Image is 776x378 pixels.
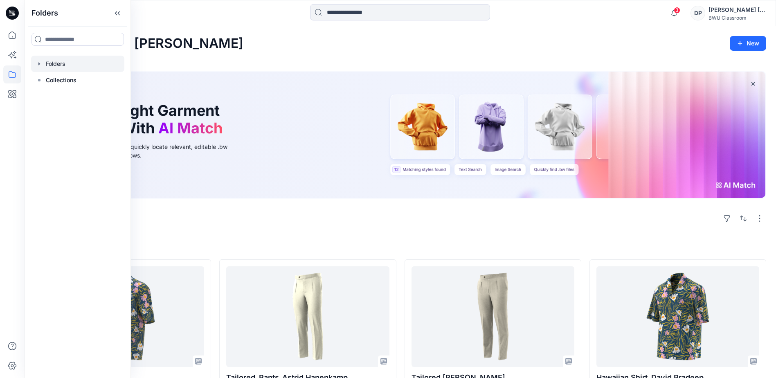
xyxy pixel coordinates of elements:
[674,7,680,13] span: 3
[34,241,766,251] h4: Styles
[226,266,389,367] a: Tailored_Pants_Astrid Hanenkamp
[730,36,766,51] button: New
[412,266,574,367] a: Tailored Pants_David Pradeep
[46,75,76,85] p: Collections
[691,6,705,20] div: DP
[158,119,223,137] span: AI Match
[709,15,766,21] div: BWU Classroom
[55,142,239,160] div: Use text or image search to quickly locate relevant, editable .bw files for faster design workflows.
[55,102,227,137] h1: Find the Right Garment Instantly With
[34,36,243,51] h2: Welcome back, [PERSON_NAME]
[709,5,766,15] div: [PERSON_NAME] [PERSON_NAME]
[596,266,759,367] a: Hawaiian Shirt_David Pradeep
